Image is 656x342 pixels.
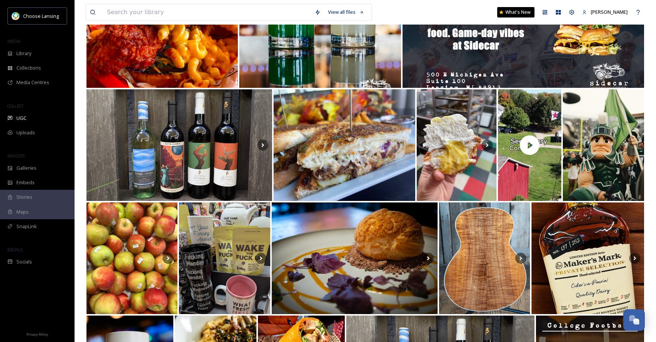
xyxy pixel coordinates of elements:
[272,202,438,314] img: ✨ Friday night is for good food, great drinks, and even better company. Whether you’re craving so...
[623,309,645,331] button: Open Chat
[86,202,177,314] img: Michigan-grown produce is on sale this week! Enjoy the taste of local fruits and vegetables at a ...
[16,179,35,186] span: Embeds
[16,115,26,122] span: UGC
[591,9,628,15] span: [PERSON_NAME]
[16,208,29,215] span: Maps
[16,194,32,201] span: Stories
[23,13,59,19] span: Choose Lansing
[324,5,368,19] a: View all files
[26,332,48,337] span: Privacy Policy
[439,202,530,314] img: Check out the beautiful Hawaiian Koa on this Taylor Gold Label 814e! This top of the line Taylor ...
[417,89,496,201] img: Scrumptious September Saturday with all of the yummiest, most decant treats (hello to this Coconu...
[274,89,415,201] img: 🎉 FREE FOOD FRIDAY is happening at One North East Lansing 🎉 Every Friday in October we’re deliver...
[179,202,270,314] img: It's a tea party and a T party over here.
[7,38,20,44] span: MEDIA
[7,153,25,159] span: WIDGETS
[16,164,37,172] span: Galleries
[578,5,631,19] a: [PERSON_NAME]
[497,7,534,17] a: What's New
[532,202,644,314] img: Cider’s a Pourin’ at REO Town Clubhouse! Join us on Wednesday, September 24th from 6–8pm for a sp...
[496,89,563,201] img: thumbnail
[563,89,644,201] img: Lights, camera, action. 🎥 Let’s have a night spartan nation! #BeatUSC
[7,103,23,109] span: COLLECT
[16,129,35,136] span: Uploads
[26,329,48,338] a: Privacy Policy
[7,247,22,252] span: SOCIALS
[16,223,37,230] span: SnapLink
[16,258,32,265] span: Socials
[86,89,272,201] img: Didn't make it out to our sampling this week? Not to worry, we are doing a replay today!! Sto by ...
[103,4,311,20] input: Search your library
[16,50,31,57] span: Library
[12,12,19,20] img: logo.jpeg
[16,64,41,71] span: Collections
[16,79,49,86] span: Media Centres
